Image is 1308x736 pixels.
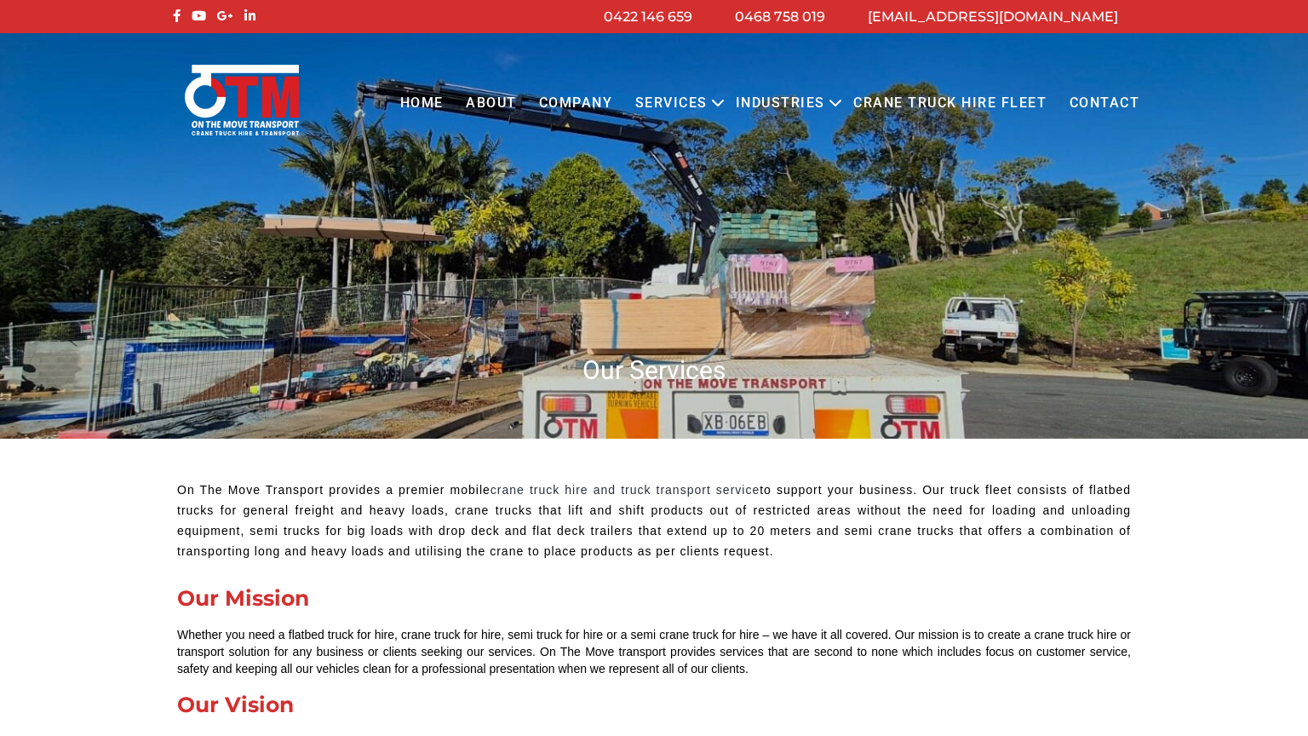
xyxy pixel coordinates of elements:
[177,626,1131,677] div: Whether you need a flatbed truck for hire, crane truck for hire, semi truck for hire or a semi cr...
[868,9,1118,25] a: [EMAIL_ADDRESS][DOMAIN_NAME]
[490,483,760,497] a: crane truck hire and truck transport service
[177,694,1131,716] div: Our Vision
[1058,80,1150,127] a: Contact
[735,9,825,25] a: 0468 758 019
[725,80,836,127] a: Industries
[455,80,528,127] a: About
[604,9,692,25] a: 0422 146 659
[842,80,1058,127] a: Crane Truck Hire Fleet
[181,63,302,137] img: Otmtransport
[388,80,454,127] a: Home
[624,80,719,127] a: Services
[528,80,624,127] a: COMPANY
[169,354,1139,387] h1: Our Services
[177,588,1131,609] div: Our Mission
[177,480,1131,561] p: On The Move Transport provides a premier mobile to support your business. Our truck fleet consist...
